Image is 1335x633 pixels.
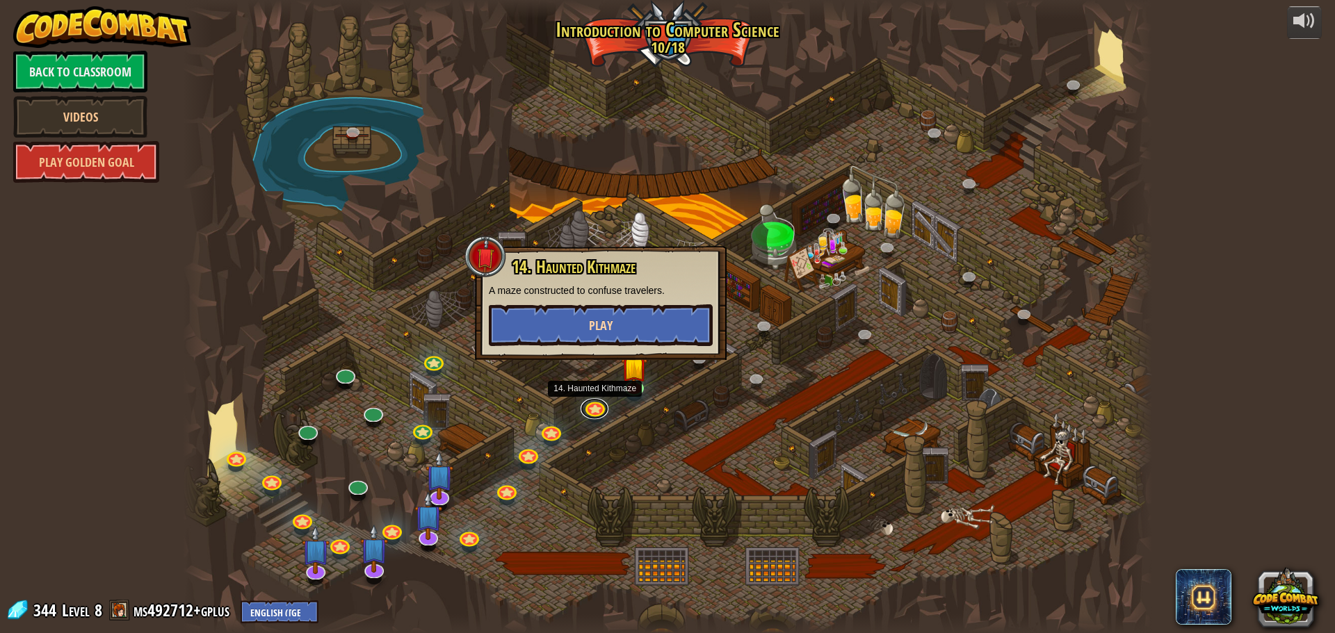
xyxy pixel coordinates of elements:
[301,525,330,574] img: level-banner-unstarted-subscriber.png
[13,96,147,138] a: Videos
[512,255,636,279] span: 14. Haunted Kithmaze
[13,141,159,183] a: Play Golden Goal
[1287,6,1322,39] button: Adjust volume
[13,6,191,48] img: CodeCombat - Learn how to code by playing a game
[360,525,389,573] img: level-banner-unstarted-subscriber.png
[133,599,234,621] a: ms492712+gplus
[589,317,613,334] span: Play
[622,345,647,390] img: level-banner-started.png
[33,599,60,621] span: 344
[425,452,453,500] img: level-banner-unstarted-subscriber.png
[414,492,443,541] img: level-banner-unstarted-subscriber.png
[95,599,102,621] span: 8
[489,283,713,297] p: A maze constructed to confuse travelers.
[62,599,90,622] span: Level
[13,51,147,92] a: Back to Classroom
[489,304,713,346] button: Play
